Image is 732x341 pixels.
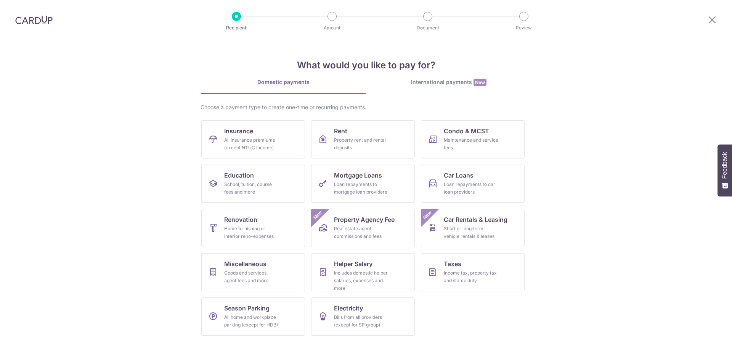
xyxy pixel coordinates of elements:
[304,24,360,32] p: Amount
[718,144,732,196] button: Feedback - Show survey
[444,136,499,152] div: Maintenance and service fees
[444,181,499,196] div: Loan repayments to car loan providers
[444,269,499,284] div: Income tax, property tax and stamp duty
[224,269,279,284] div: Goods and services, agent fees and more
[311,209,324,221] span: New
[400,24,456,32] p: Document
[334,171,382,180] span: Mortgage Loans
[201,120,305,158] a: InsuranceAll insurance premiums (except NTUC Income)
[224,136,279,152] div: All insurance premiums (except NTUC Income)
[334,304,363,313] span: Electricity
[201,297,305,336] a: Season ParkingAll home and workplace parking (except for HDB)
[474,79,486,86] span: New
[444,171,474,180] span: Car Loans
[366,78,531,86] div: International payments
[683,318,724,337] iframe: Opens a widget where you can find more information
[311,165,415,203] a: Mortgage LoansLoan repayments to mortgage loan providers
[421,165,525,203] a: Car LoansLoan repayments to car loan providers
[421,253,525,291] a: TaxesIncome tax, property tax and stamp duty
[334,126,347,136] span: Rent
[311,209,415,247] a: Property Agency FeeReal estate agent commissions and feesNew
[224,171,254,180] span: Education
[224,225,279,240] div: Home furnishing or interior reno-expenses
[334,136,389,152] div: Property rent and rental deposits
[201,165,305,203] a: EducationSchool, tuition, course fees and more
[201,103,531,111] div: Choose a payment type to create one-time or recurring payments.
[224,259,266,268] span: Miscellaneous
[444,259,461,268] span: Taxes
[496,24,552,32] p: Review
[334,181,389,196] div: Loan repayments to mortgage loan providers
[201,78,366,86] div: Domestic payments
[444,215,507,224] span: Car Rentals & Leasing
[311,297,415,336] a: ElectricityBills from all providers (except for SP group)
[224,314,279,329] div: All home and workplace parking (except for HDB)
[311,253,415,291] a: Helper SalaryIncludes domestic helper salaries, expenses and more
[15,15,53,24] img: CardUp
[311,120,415,158] a: RentProperty rent and rental deposits
[421,209,434,221] span: New
[444,126,489,136] span: Condo & MCST
[334,314,389,329] div: Bills from all providers (except for SP group)
[201,253,305,291] a: MiscellaneousGoods and services, agent fees and more
[201,58,531,72] h4: What would you like to pay for?
[334,269,389,292] div: Includes domestic helper salaries, expenses and more
[444,225,499,240] div: Short or long‑term vehicle rentals & leases
[334,225,389,240] div: Real estate agent commissions and fees
[334,259,372,268] span: Helper Salary
[421,120,525,158] a: Condo & MCSTMaintenance and service fees
[334,215,395,224] span: Property Agency Fee
[421,209,525,247] a: Car Rentals & LeasingShort or long‑term vehicle rentals & leasesNew
[224,181,279,196] div: School, tuition, course fees and more
[721,152,728,179] span: Feedback
[201,209,305,247] a: RenovationHome furnishing or interior reno-expenses
[224,126,253,136] span: Insurance
[224,304,270,313] span: Season Parking
[208,24,265,32] p: Recipient
[224,215,257,224] span: Renovation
